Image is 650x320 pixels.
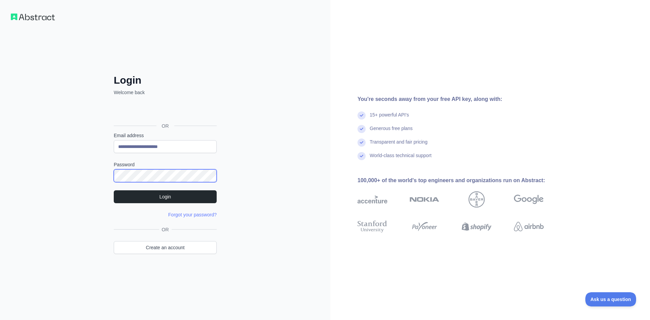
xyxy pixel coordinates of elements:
[370,138,428,152] div: Transparent and fair pricing
[11,14,55,20] img: Workflow
[370,152,432,166] div: World-class technical support
[156,123,174,129] span: OR
[514,191,544,208] img: google
[357,191,387,208] img: accenture
[514,219,544,234] img: airbnb
[114,89,217,96] p: Welcome back
[357,125,366,133] img: check mark
[357,152,366,160] img: check mark
[114,241,217,254] a: Create an account
[410,219,439,234] img: payoneer
[357,95,565,103] div: You're seconds away from your free API key, along with:
[469,191,485,208] img: bayer
[370,111,409,125] div: 15+ powerful API's
[114,74,217,86] h2: Login
[585,292,636,306] iframe: Toggle Customer Support
[159,226,172,233] span: OR
[357,176,565,185] div: 100,000+ of the world's top engineers and organizations run on Abstract:
[410,191,439,208] img: nokia
[462,219,492,234] img: shopify
[110,103,219,118] iframe: Schaltfläche „Über Google anmelden“
[114,161,217,168] label: Password
[357,219,387,234] img: stanford university
[114,190,217,203] button: Login
[357,138,366,147] img: check mark
[370,125,413,138] div: Generous free plans
[114,132,217,139] label: Email address
[168,212,217,217] a: Forgot your password?
[357,111,366,120] img: check mark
